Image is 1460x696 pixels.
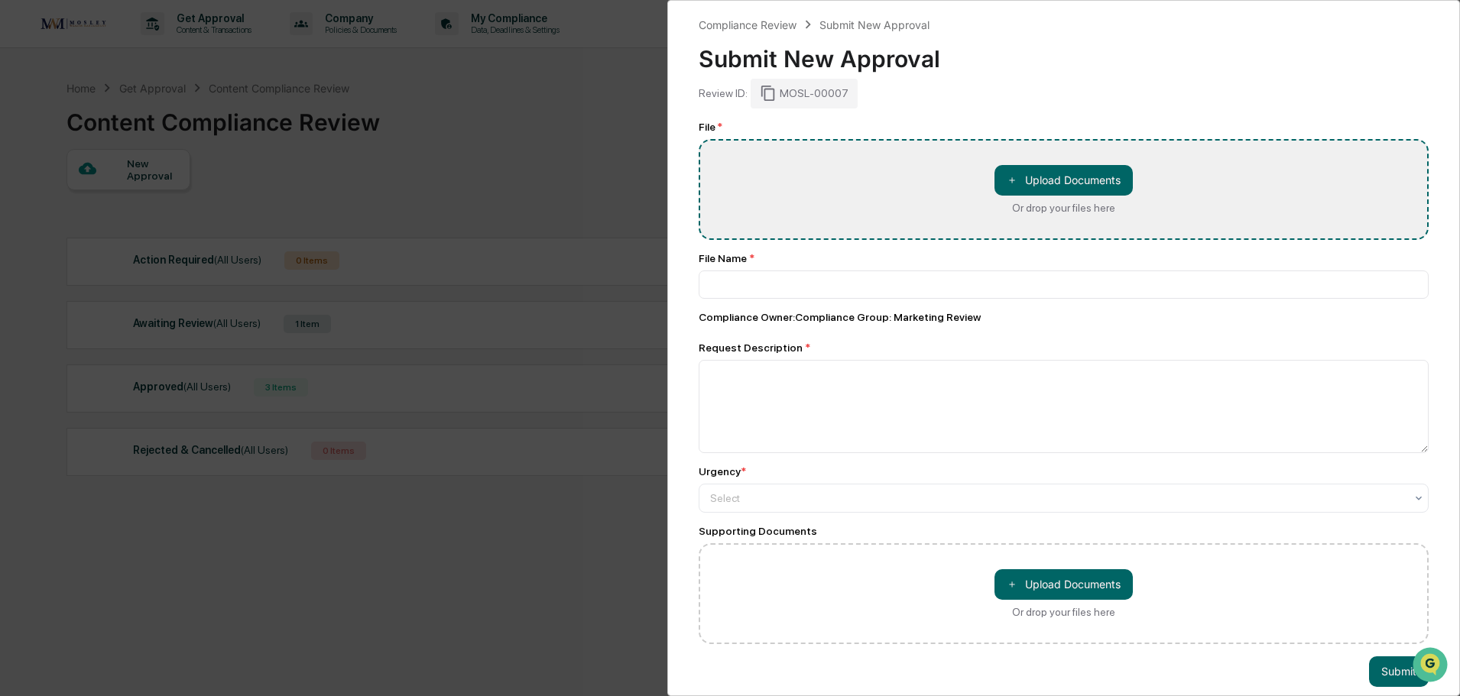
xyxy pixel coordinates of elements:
[108,258,185,270] a: Powered byPylon
[105,186,196,214] a: 🗄️Attestations
[126,193,190,208] span: Attestations
[699,311,1429,323] div: Compliance Owner : Compliance Group: Marketing Review
[1012,202,1115,214] div: Or drop your files here
[699,33,1429,73] div: Submit New Approval
[31,193,99,208] span: Preclearance
[15,117,43,144] img: 1746055101610-c473b297-6a78-478c-a979-82029cc54cd1
[1012,606,1115,618] div: Or drop your files here
[699,465,746,477] div: Urgency
[31,222,96,237] span: Data Lookup
[15,32,278,57] p: How can we help?
[52,117,251,132] div: Start new chat
[699,525,1429,537] div: Supporting Documents
[15,223,28,235] div: 🔎
[699,87,748,99] div: Review ID:
[1007,577,1017,591] span: ＋
[699,18,797,31] div: Compliance Review
[1411,646,1452,687] iframe: Open customer support
[52,132,193,144] div: We're available if you need us!
[699,121,1429,133] div: File
[751,79,858,108] div: MOSL-00007
[15,194,28,206] div: 🖐️
[819,18,930,31] div: Submit New Approval
[1007,173,1017,187] span: ＋
[111,194,123,206] div: 🗄️
[699,252,1429,264] div: File Name
[9,215,102,243] a: 🔎Data Lookup
[260,121,278,140] button: Start new chat
[994,165,1133,196] button: Or drop your files here
[994,569,1133,600] button: Or drop your files here
[9,186,105,214] a: 🖐️Preclearance
[152,259,185,270] span: Pylon
[1369,656,1429,687] button: Submit
[699,342,1429,354] div: Request Description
